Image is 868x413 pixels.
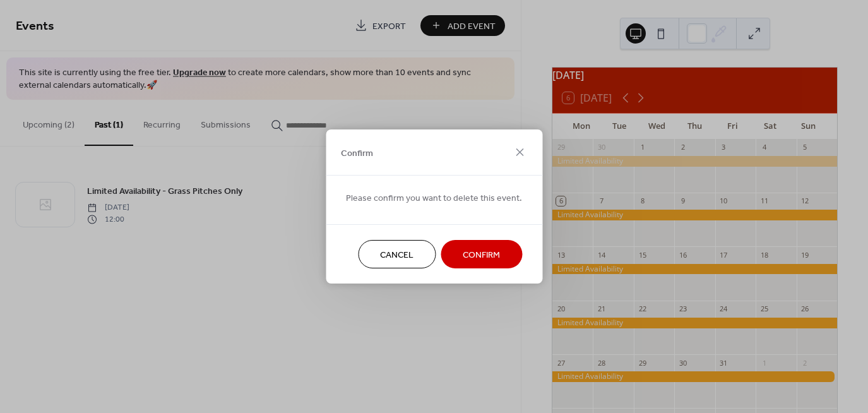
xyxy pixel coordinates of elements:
[380,249,413,262] span: Cancel
[346,192,522,205] span: Please confirm you want to delete this event.
[441,240,522,268] button: Confirm
[341,147,373,160] span: Confirm
[463,249,500,262] span: Confirm
[358,240,436,268] button: Cancel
